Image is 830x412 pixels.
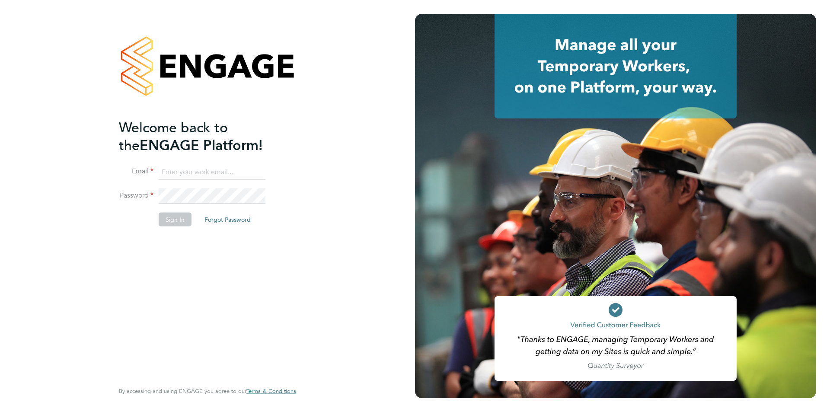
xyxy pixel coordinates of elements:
button: Sign In [159,213,192,227]
button: Forgot Password [198,213,258,227]
h2: ENGAGE Platform! [119,118,287,154]
span: Terms & Conditions [246,387,296,395]
label: Email [119,167,153,176]
label: Password [119,191,153,200]
a: Terms & Conditions [246,388,296,395]
span: By accessing and using ENGAGE you agree to our [119,387,296,395]
span: Welcome back to the [119,119,228,153]
input: Enter your work email... [159,164,265,180]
